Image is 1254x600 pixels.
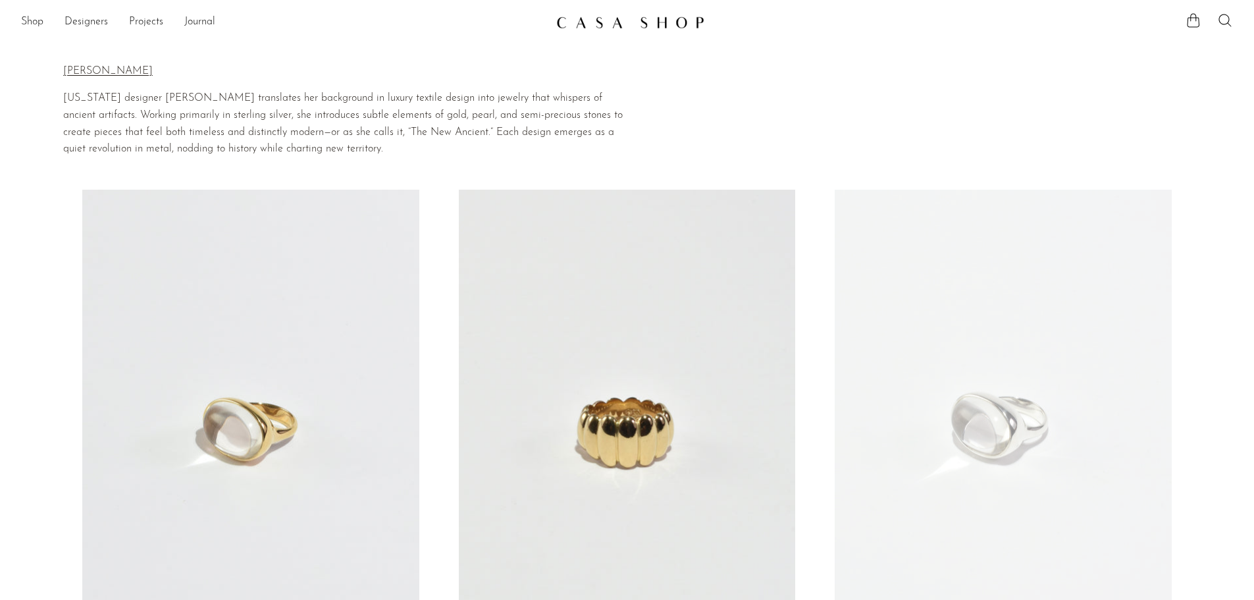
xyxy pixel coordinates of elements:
[129,14,163,31] a: Projects
[21,14,43,31] a: Shop
[21,11,546,34] nav: Desktop navigation
[63,93,623,154] span: [US_STATE] designer [PERSON_NAME] translates her background in luxury textile design into jewelry...
[63,63,627,80] p: [PERSON_NAME]
[184,14,215,31] a: Journal
[21,11,546,34] ul: NEW HEADER MENU
[65,14,108,31] a: Designers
